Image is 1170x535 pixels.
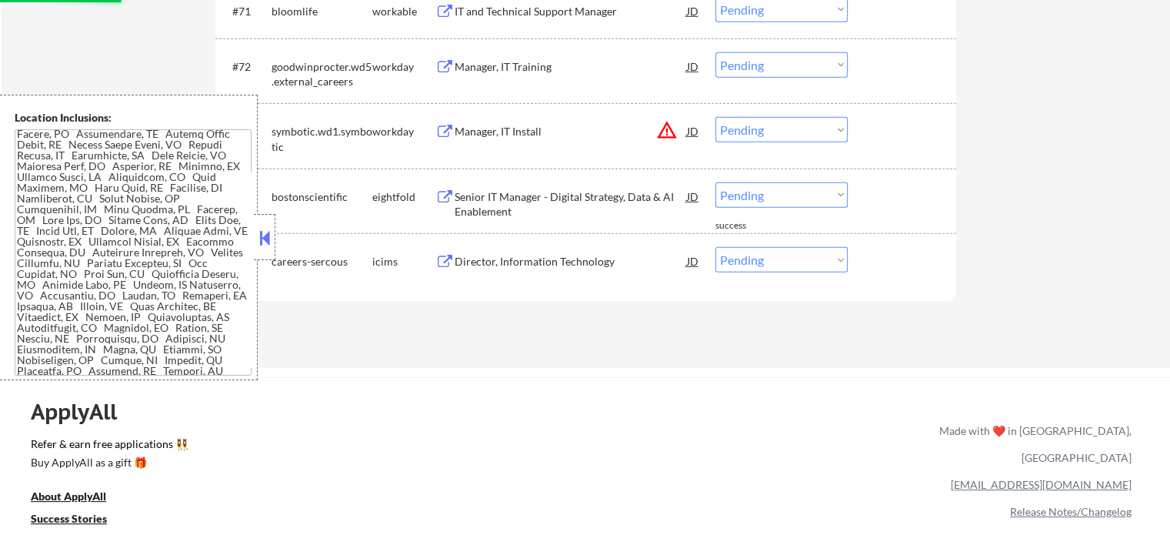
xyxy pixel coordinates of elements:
a: About ApplyAll [31,489,128,508]
div: IT and Technical Support Manager [455,4,687,19]
div: workday [372,124,435,139]
div: Director, Information Technology [455,254,687,269]
div: bloomlife [272,4,372,19]
div: JD [685,182,701,210]
div: icims [372,254,435,269]
div: bostonscientific [272,189,372,205]
div: careers-sercous [272,254,372,269]
a: Success Stories [31,511,128,530]
div: Manager, IT Install [455,124,687,139]
div: JD [685,117,701,145]
u: About ApplyAll [31,490,106,503]
button: warning_amber [656,119,678,141]
div: ApplyAll [31,399,135,425]
a: Release Notes/Changelog [1010,505,1132,518]
a: Refer & earn free applications 👯‍♀️ [31,439,618,455]
div: Buy ApplyAll as a gift 🎁 [31,457,185,468]
a: Buy ApplyAll as a gift 🎁 [31,455,185,474]
div: eightfold [372,189,435,205]
div: #72 [232,59,259,75]
a: [EMAIL_ADDRESS][DOMAIN_NAME] [951,478,1132,491]
div: workable [372,4,435,19]
div: Senior IT Manager - Digital Strategy, Data & AI Enablement [455,189,687,219]
div: Manager, IT Training [455,59,687,75]
div: workday [372,59,435,75]
div: Location Inclusions: [15,110,252,125]
div: success [715,219,777,232]
div: Made with ❤️ in [GEOGRAPHIC_DATA], [GEOGRAPHIC_DATA] [933,417,1132,471]
div: JD [685,247,701,275]
div: symbotic.wd1.symbotic [272,124,372,154]
div: JD [685,52,701,80]
div: goodwinprocter.wd5.external_careers [272,59,372,89]
u: Success Stories [31,512,107,525]
div: #71 [232,4,259,19]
